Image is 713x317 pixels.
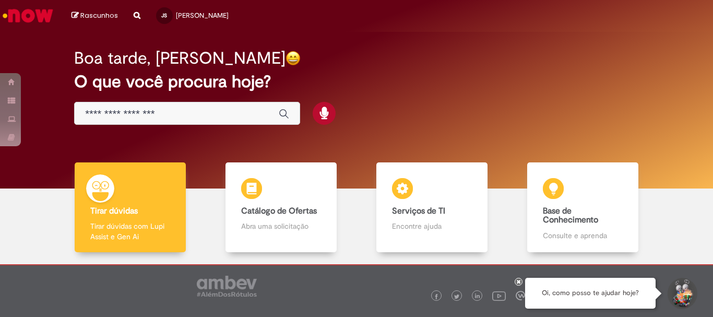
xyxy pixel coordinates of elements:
div: Oi, como posso te ajudar hoje? [525,278,656,309]
p: Encontre ajuda [392,221,471,231]
a: Tirar dúvidas Tirar dúvidas com Lupi Assist e Gen Ai [55,162,206,253]
h2: O que você procura hoje? [74,73,639,91]
span: JS [161,12,167,19]
img: logo_footer_youtube.png [492,289,506,302]
span: Rascunhos [80,10,118,20]
p: Tirar dúvidas com Lupi Assist e Gen Ai [90,221,170,242]
img: logo_footer_ambev_rotulo_gray.png [197,276,257,297]
h2: Boa tarde, [PERSON_NAME] [74,49,286,67]
img: logo_footer_twitter.png [454,294,459,299]
span: [PERSON_NAME] [176,11,229,20]
p: Abra uma solicitação [241,221,320,231]
b: Catálogo de Ofertas [241,206,317,216]
img: logo_footer_workplace.png [516,291,525,300]
b: Serviços de TI [392,206,445,216]
b: Base de Conhecimento [543,206,598,226]
img: happy-face.png [286,51,301,66]
img: ServiceNow [1,5,55,26]
p: Consulte e aprenda [543,230,622,241]
img: logo_footer_linkedin.png [475,293,480,300]
a: Base de Conhecimento Consulte e aprenda [507,162,658,253]
img: logo_footer_facebook.png [434,294,439,299]
b: Tirar dúvidas [90,206,138,216]
button: Iniciar Conversa de Suporte [666,278,697,309]
a: Serviços de TI Encontre ajuda [356,162,507,253]
a: Catálogo de Ofertas Abra uma solicitação [206,162,356,253]
a: Rascunhos [72,11,118,21]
